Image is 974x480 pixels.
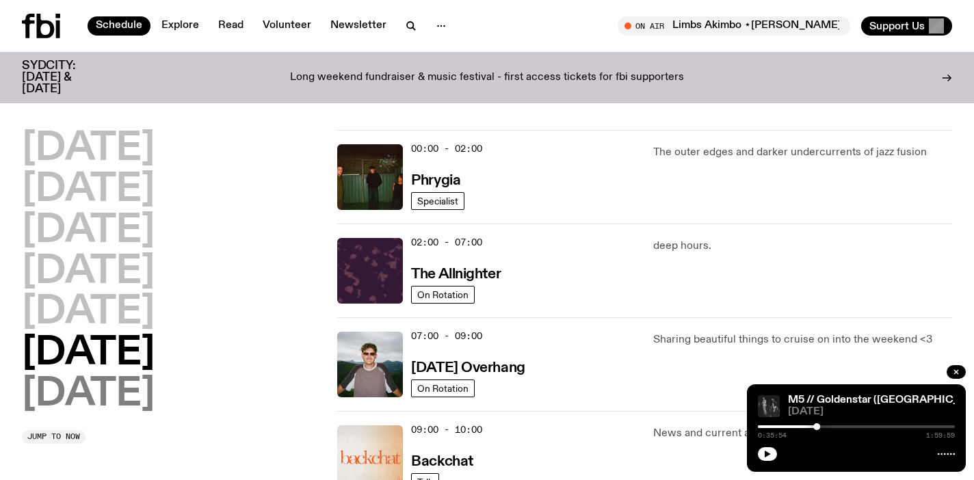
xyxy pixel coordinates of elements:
[337,144,403,210] img: A greeny-grainy film photo of Bela, John and Bindi at night. They are standing in a backyard on g...
[417,289,469,299] span: On Rotation
[411,265,501,282] a: The Allnighter
[861,16,952,36] button: Support Us
[411,455,473,469] h3: Backchat
[618,16,850,36] button: On AirLimbs Akimbo ⋆[PERSON_NAME]⋆
[411,286,475,304] a: On Rotation
[758,432,787,439] span: 0:35:54
[411,236,482,249] span: 02:00 - 07:00
[88,16,150,36] a: Schedule
[417,196,458,206] span: Specialist
[411,174,460,188] h3: Phrygia
[653,144,952,161] p: The outer edges and darker undercurrents of jazz fusion
[411,171,460,188] a: Phrygia
[411,330,482,343] span: 07:00 - 09:00
[22,293,155,332] button: [DATE]
[411,361,525,375] h3: [DATE] Overhang
[926,432,955,439] span: 1:59:59
[22,212,155,250] button: [DATE]
[27,433,80,440] span: Jump to now
[411,267,501,282] h3: The Allnighter
[653,238,952,254] p: deep hours.
[22,253,155,291] button: [DATE]
[788,407,955,417] span: [DATE]
[411,142,482,155] span: 00:00 - 02:00
[653,332,952,348] p: Sharing beautiful things to cruise on into the weekend <3
[210,16,252,36] a: Read
[411,423,482,436] span: 09:00 - 10:00
[290,72,684,84] p: Long weekend fundraiser & music festival - first access tickets for fbi supporters
[653,425,952,442] p: News and current affairs on FBi radio
[337,332,403,397] img: Harrie Hastings stands in front of cloud-covered sky and rolling hills. He's wearing sunglasses a...
[153,16,207,36] a: Explore
[411,379,475,397] a: On Rotation
[22,130,155,168] button: [DATE]
[22,171,155,209] button: [DATE]
[411,192,464,210] a: Specialist
[22,334,155,373] button: [DATE]
[254,16,319,36] a: Volunteer
[411,452,473,469] a: Backchat
[411,358,525,375] a: [DATE] Overhang
[22,430,85,444] button: Jump to now
[22,375,155,414] button: [DATE]
[869,20,925,32] span: Support Us
[417,383,469,393] span: On Rotation
[322,16,395,36] a: Newsletter
[22,60,109,95] h3: SYDCITY: [DATE] & [DATE]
